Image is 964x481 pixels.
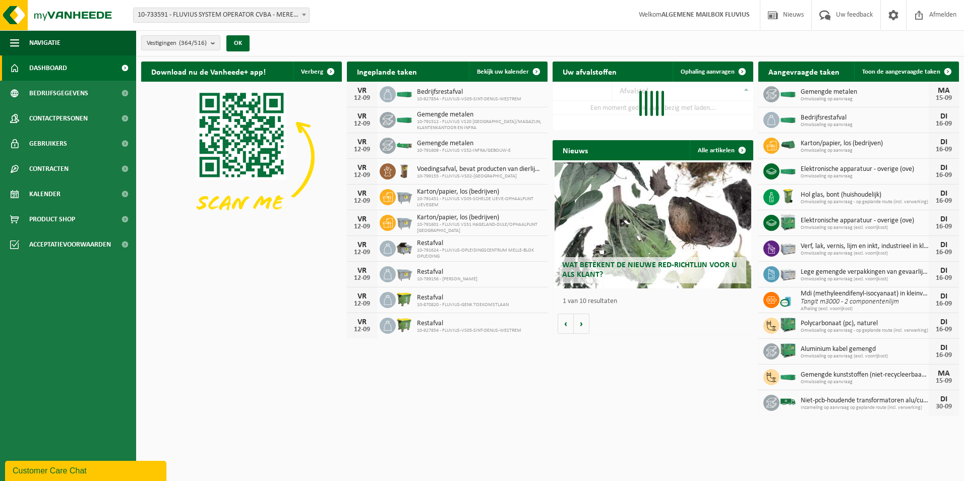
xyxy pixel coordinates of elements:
div: VR [352,87,372,95]
img: WB-0140-HPE-GN-50 [779,188,797,205]
div: VR [352,215,372,223]
span: Aluminium kabel gemengd [801,345,929,353]
span: Hol glas, bont (huishoudelijk) [801,191,929,199]
button: OK [226,35,250,51]
span: Omwisseling op aanvraag [801,173,929,179]
span: Niet-pcb-houdende transformatoren alu/cu wikkelingen [801,397,929,405]
span: Omwisseling op aanvraag - op geplande route (incl. verwerking) [801,199,929,205]
img: HK-XC-20-GN-00 [779,89,797,98]
span: Afhaling (excl. voorrijkost) [801,306,929,312]
div: 12-09 [352,95,372,102]
span: 10-733591 - FLUVIUS SYSTEM OPERATOR CVBA - MERELBEKE-MELLE [134,8,309,22]
span: 10-927854 - FLUVIUS-VS05-SINT-DENIJS-WESTREM [417,96,521,102]
div: 12-09 [352,300,372,308]
span: Restafval [417,239,543,248]
div: VR [352,292,372,300]
span: Elektronische apparatuur - overige (ove) [801,165,929,173]
img: HK-XC-20-GN-00 [396,114,413,124]
div: DI [934,190,954,198]
img: HK-XC-10-GN-00 [396,140,413,149]
div: DI [934,318,954,326]
img: WB-2500-GAL-GY-01 [396,188,413,205]
span: Restafval [417,294,509,302]
span: Bekijk uw kalender [477,69,529,75]
span: 10-733591 - FLUVIUS SYSTEM OPERATOR CVBA - MERELBEKE-MELLE [133,8,310,23]
img: PB-LB-0680-HPE-GY-11 [779,265,797,282]
span: Wat betekent de nieuwe RED-richtlijn voor u als klant? [562,261,737,279]
iframe: chat widget [5,459,168,481]
span: Bedrijfsrestafval [417,88,521,96]
h2: Nieuws [553,140,598,160]
button: Verberg [293,62,341,82]
div: DI [934,215,954,223]
span: Restafval [417,320,521,328]
span: Omwisseling op aanvraag - op geplande route (incl. verwerking) [801,328,929,334]
span: Vestigingen [147,36,207,51]
span: Karton/papier, los (bedrijven) [801,140,929,148]
div: DI [934,164,954,172]
div: 15-09 [934,378,954,385]
div: DI [934,395,954,403]
img: HK-XC-20-GN-00 [779,372,797,381]
span: 10-799155 - FLUVIUS-VS02-[GEOGRAPHIC_DATA] [417,173,543,179]
div: VR [352,267,372,275]
div: 16-09 [934,223,954,230]
span: Mdi (methyleendifenyl-isocyanaat) in kleinverpakking [801,290,929,298]
span: Bedrijfsgegevens [29,81,88,106]
h2: Uw afvalstoffen [553,62,627,81]
span: Verf, lak, vernis, lijm en inkt, industrieel in kleinverpakking [801,243,929,251]
img: PB-HB-1400-HPE-GN-11 [779,213,797,231]
span: Elektronische apparatuur - overige (ove) [801,217,929,225]
div: 30-09 [934,403,954,410]
span: 10-791624 - FLUVIUS-OPLEIDINGSCENTRUM MELLE-BLOK OPLEIDING [417,248,543,260]
div: 16-09 [934,326,954,333]
img: Download de VHEPlus App [141,82,342,232]
img: WB-1100-HPE-GN-50 [396,290,413,308]
h2: Download nu de Vanheede+ app! [141,62,276,81]
div: DI [934,241,954,249]
span: Omwisseling op aanvraag [801,122,929,128]
span: Product Shop [29,207,75,232]
span: Dashboard [29,55,67,81]
img: WB-2500-GAL-GY-04 [396,265,413,282]
span: Restafval [417,268,477,276]
span: Voedingsafval, bevat producten van dierlijke oorsprong, onverpakt, categorie 3 [417,165,543,173]
div: 16-09 [934,121,954,128]
a: Bekijk uw kalender [469,62,547,82]
img: PB-HB-1400-HPE-GN-01 [779,316,797,333]
span: Lege gemengde verpakkingen van gevaarlijke stoffen [801,268,929,276]
img: WB-1100-HPE-GN-50 [396,316,413,333]
span: Inzameling op aanvraag op geplande route (incl. verwerking) [801,405,929,411]
img: PB-HB-1400-HPE-GN-01 [779,342,797,359]
button: Volgende [574,314,589,334]
span: Karton/papier, los (bedrijven) [417,188,543,196]
h2: Ingeplande taken [347,62,427,81]
img: BL-SO-LV [779,393,797,410]
div: 12-09 [352,249,372,256]
span: Contracten [29,156,69,182]
div: DI [934,267,954,275]
img: PB-LB-0680-HPE-GY-11 [779,239,797,256]
span: 10-791451 - FLUVIUS VS05-SCHELDE LIEVE-OPHAALPUNT LIEVEGEM [417,196,543,208]
div: VR [352,241,372,249]
span: 10-791609 - FLUVIUS VS52-INFRA/GEBOUW-E [417,148,511,154]
div: VR [352,190,372,198]
div: DI [934,292,954,300]
span: Contactpersonen [29,106,88,131]
count: (364/516) [179,40,207,46]
img: HK-XC-20-GN-00 [779,166,797,175]
span: Gemengde metalen [417,111,543,119]
span: Kalender [29,182,61,207]
div: 12-09 [352,198,372,205]
div: 12-09 [352,223,372,230]
div: DI [934,344,954,352]
span: 10-870820 - FLUVIUS-GENK TOEKOMSTLAAN [417,302,509,308]
img: WB-0140-HPE-BN-01 [396,162,413,179]
span: 10-799156 - [PERSON_NAME] [417,276,477,282]
span: 10-791601 - FLUVIUS VS51 HAGELAND-DIJLE/OPHAALPUNT [GEOGRAPHIC_DATA] [417,222,543,234]
div: MA [934,370,954,378]
a: Ophaling aanvragen [673,62,752,82]
div: 12-09 [352,146,372,153]
span: Gemengde metalen [801,88,929,96]
div: DI [934,138,954,146]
